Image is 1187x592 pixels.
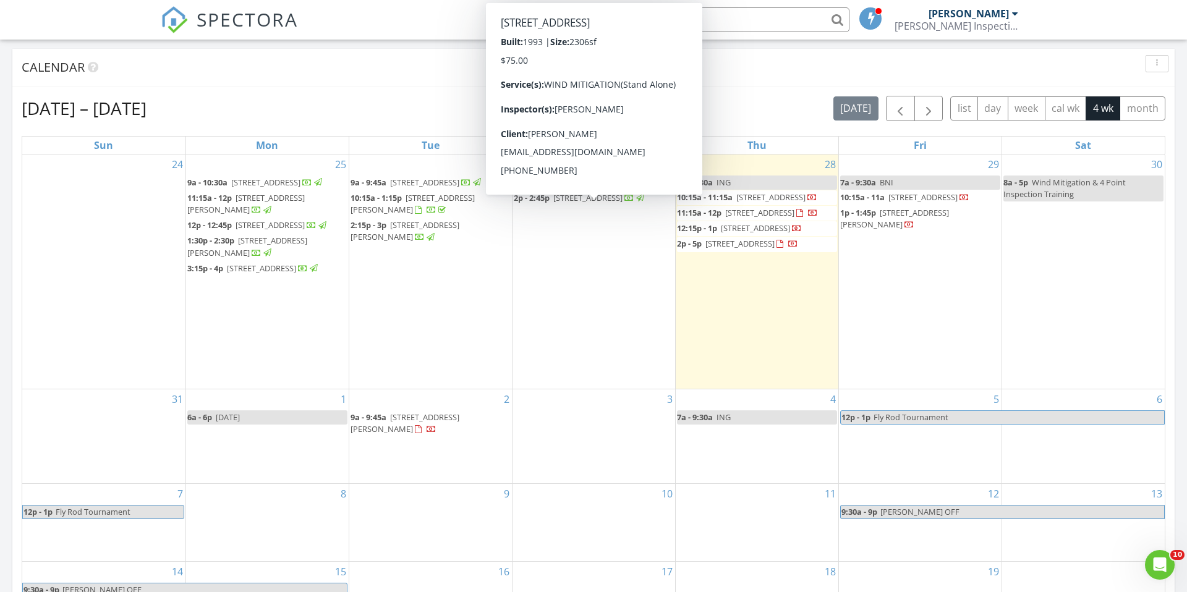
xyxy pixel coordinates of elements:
[351,219,459,242] span: [STREET_ADDRESS][PERSON_NAME]
[677,222,802,234] a: 12:15p - 1p [STREET_ADDRESS]
[349,154,512,389] td: Go to August 26, 2025
[351,412,459,434] a: 9a - 9:45a [STREET_ADDRESS][PERSON_NAME]
[351,218,511,245] a: 2:15p - 3p [STREET_ADDRESS][PERSON_NAME]
[677,207,721,218] span: 11:15a - 12p
[23,505,53,518] span: 12p - 1p
[1149,484,1165,504] a: Go to September 13, 2025
[351,192,402,203] span: 10:15a - 1:15p
[1086,96,1120,121] button: 4 wk
[22,96,147,121] h2: [DATE] – [DATE]
[677,238,702,249] span: 2p - 5p
[187,219,232,230] span: 12p - 12:45p
[838,389,1002,484] td: Go to September 5, 2025
[351,191,511,218] a: 10:15a - 1:15p [STREET_ADDRESS][PERSON_NAME]
[351,412,386,423] span: 9a - 9:45a
[1154,389,1165,409] a: Go to September 6, 2025
[351,219,386,230] span: 2:15p - 3p
[333,154,349,174] a: Go to August 25, 2025
[717,412,731,423] span: ING
[187,192,232,203] span: 11:15a - 12p
[886,96,915,121] button: Previous
[1002,389,1165,484] td: Go to September 6, 2025
[187,175,347,190] a: 9a - 10:30a [STREET_ADDRESS]
[1002,154,1165,389] td: Go to August 30, 2025
[985,154,1002,174] a: Go to August 29, 2025
[1002,483,1165,561] td: Go to September 13, 2025
[677,206,837,221] a: 11:15a - 12p [STREET_ADDRESS]
[659,484,675,504] a: Go to September 10, 2025
[22,59,85,75] span: Calendar
[253,137,281,154] a: Monday
[677,192,733,203] span: 10:15a - 11:15a
[185,154,349,389] td: Go to August 25, 2025
[349,389,512,484] td: Go to September 2, 2025
[880,506,959,517] span: [PERSON_NAME] OFF
[91,137,116,154] a: Sunday
[185,389,349,484] td: Go to September 1, 2025
[187,218,347,233] a: 12p - 12:45p [STREET_ADDRESS]
[838,154,1002,389] td: Go to August 29, 2025
[187,263,320,274] a: 3:15p - 4p [STREET_ADDRESS]
[501,389,512,409] a: Go to September 2, 2025
[991,389,1002,409] a: Go to September 5, 2025
[187,234,347,260] a: 1:30p - 2:30p [STREET_ADDRESS][PERSON_NAME]
[977,96,1008,121] button: day
[351,177,483,188] a: 9a - 9:45a [STREET_ADDRESS]
[677,221,837,236] a: 12:15p - 1p [STREET_ADDRESS]
[1073,137,1094,154] a: Saturday
[1003,177,1126,200] span: Wind Mitigation & 4 Point Inspection Training
[547,177,616,188] span: [STREET_ADDRESS]
[56,506,130,517] span: Fly Rod Tournament
[659,562,675,581] a: Go to September 17, 2025
[553,192,623,203] span: [STREET_ADDRESS]
[514,177,543,188] span: 10a - 2p
[496,562,512,581] a: Go to September 16, 2025
[197,6,298,32] span: SPECTORA
[841,411,871,424] span: 12p - 1p
[216,412,240,423] span: [DATE]
[187,263,223,274] span: 3:15p - 4p
[677,222,717,234] span: 12:15p - 1p
[665,389,675,409] a: Go to September 3, 2025
[1008,96,1045,121] button: week
[496,154,512,174] a: Go to August 26, 2025
[822,154,838,174] a: Go to August 28, 2025
[675,483,838,561] td: Go to September 11, 2025
[677,238,798,249] a: 2p - 5p [STREET_ADDRESS]
[351,410,511,437] a: 9a - 9:45a [STREET_ADDRESS][PERSON_NAME]
[175,484,185,504] a: Go to September 7, 2025
[725,207,794,218] span: [STREET_ADDRESS]
[840,177,876,188] span: 7a - 9:30a
[675,154,838,389] td: Go to August 28, 2025
[677,412,713,423] span: 7a - 9:30a
[717,177,731,188] span: ING
[745,137,769,154] a: Thursday
[187,177,324,188] a: 9a - 10:30a [STREET_ADDRESS]
[602,7,849,32] input: Search everything...
[1145,550,1175,580] iframe: Intercom live chat
[677,237,837,252] a: 2p - 5p [STREET_ADDRESS]
[390,177,459,188] span: [STREET_ADDRESS]
[333,562,349,581] a: Go to September 15, 2025
[187,192,305,215] a: 11:15a - 12p [STREET_ADDRESS][PERSON_NAME]
[895,20,1018,32] div: Lucas Inspection Services
[351,192,475,215] a: 10:15a - 1:15p [STREET_ADDRESS][PERSON_NAME]
[677,177,713,188] span: 7a - 9:30a
[512,483,675,561] td: Go to September 10, 2025
[888,192,958,203] span: [STREET_ADDRESS]
[833,96,879,121] button: [DATE]
[351,177,386,188] span: 9a - 9:45a
[161,17,298,43] a: SPECTORA
[721,222,790,234] span: [STREET_ADDRESS]
[828,389,838,409] a: Go to September 4, 2025
[169,154,185,174] a: Go to August 24, 2025
[677,192,817,203] a: 10:15a - 11:15a [STREET_ADDRESS]
[840,192,969,203] a: 10:15a - 11a [STREET_ADDRESS]
[187,191,347,218] a: 11:15a - 12p [STREET_ADDRESS][PERSON_NAME]
[231,177,300,188] span: [STREET_ADDRESS]
[1003,177,1028,188] span: 8a - 5p
[187,192,305,215] span: [STREET_ADDRESS][PERSON_NAME]
[659,154,675,174] a: Go to August 27, 2025
[950,96,978,121] button: list
[1149,154,1165,174] a: Go to August 30, 2025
